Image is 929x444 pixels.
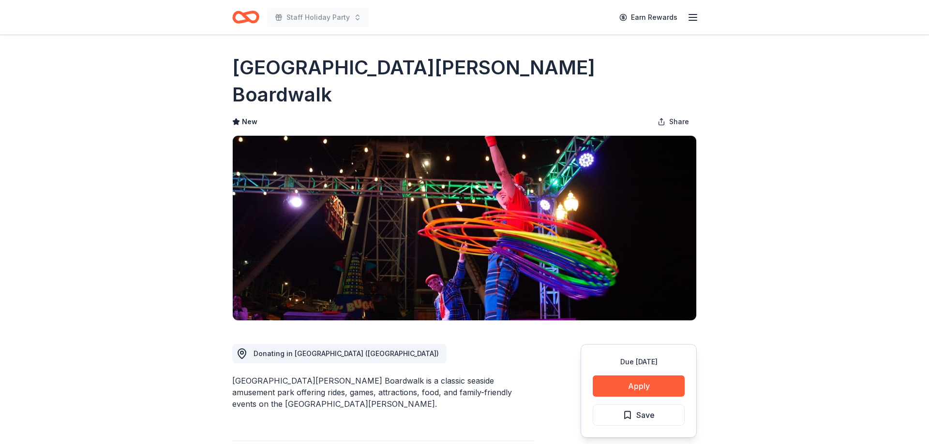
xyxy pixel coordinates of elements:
[254,349,439,358] span: Donating in [GEOGRAPHIC_DATA] ([GEOGRAPHIC_DATA])
[593,356,685,368] div: Due [DATE]
[636,409,655,421] span: Save
[242,116,257,128] span: New
[593,375,685,397] button: Apply
[232,375,534,410] div: [GEOGRAPHIC_DATA][PERSON_NAME] Boardwalk is a classic seaside amusement park offering rides, game...
[593,404,685,426] button: Save
[614,9,683,26] a: Earn Rewards
[669,116,689,128] span: Share
[286,12,350,23] span: Staff Holiday Party
[232,54,697,108] h1: [GEOGRAPHIC_DATA][PERSON_NAME] Boardwalk
[267,8,369,27] button: Staff Holiday Party
[232,6,259,29] a: Home
[650,112,697,131] button: Share
[233,136,696,320] img: Image for Santa Cruz Beach Boardwalk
